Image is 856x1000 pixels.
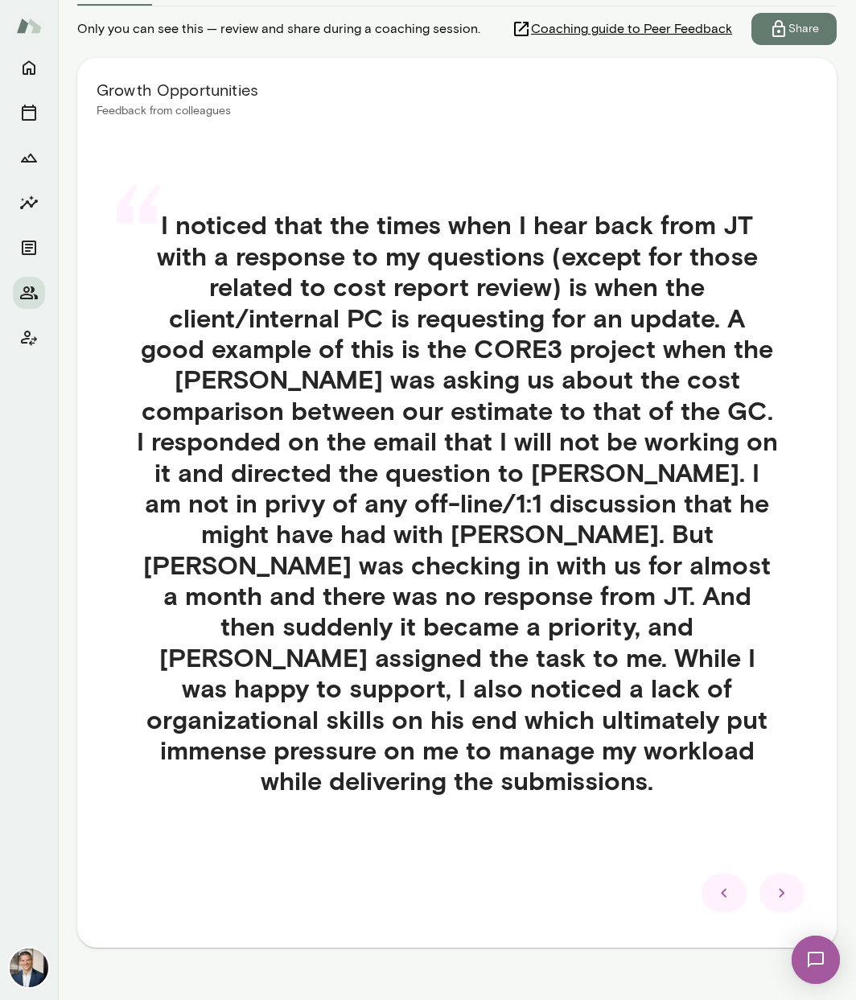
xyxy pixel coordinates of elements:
[531,19,732,39] span: Coaching guide to Peer Feedback
[512,13,751,45] a: Coaching guide to Peer Feedback
[10,949,48,987] img: Mark Zschocke
[97,103,817,119] p: Feedback from colleagues
[13,187,45,219] button: Insights
[13,97,45,129] button: Sessions
[788,21,819,37] p: Share
[97,209,817,796] h4: I noticed that the times when I hear back from JT with a response to my questions (except for tho...
[77,19,480,39] span: Only you can see this — review and share during a coaching session.
[13,51,45,84] button: Home
[13,142,45,174] button: Growth Plan
[13,277,45,309] button: Members
[751,13,837,45] button: Share
[16,10,42,41] img: Mento
[13,232,45,264] button: Documents
[97,77,817,103] h6: Growth Opportunities
[13,322,45,354] button: Client app
[109,190,166,302] div: “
